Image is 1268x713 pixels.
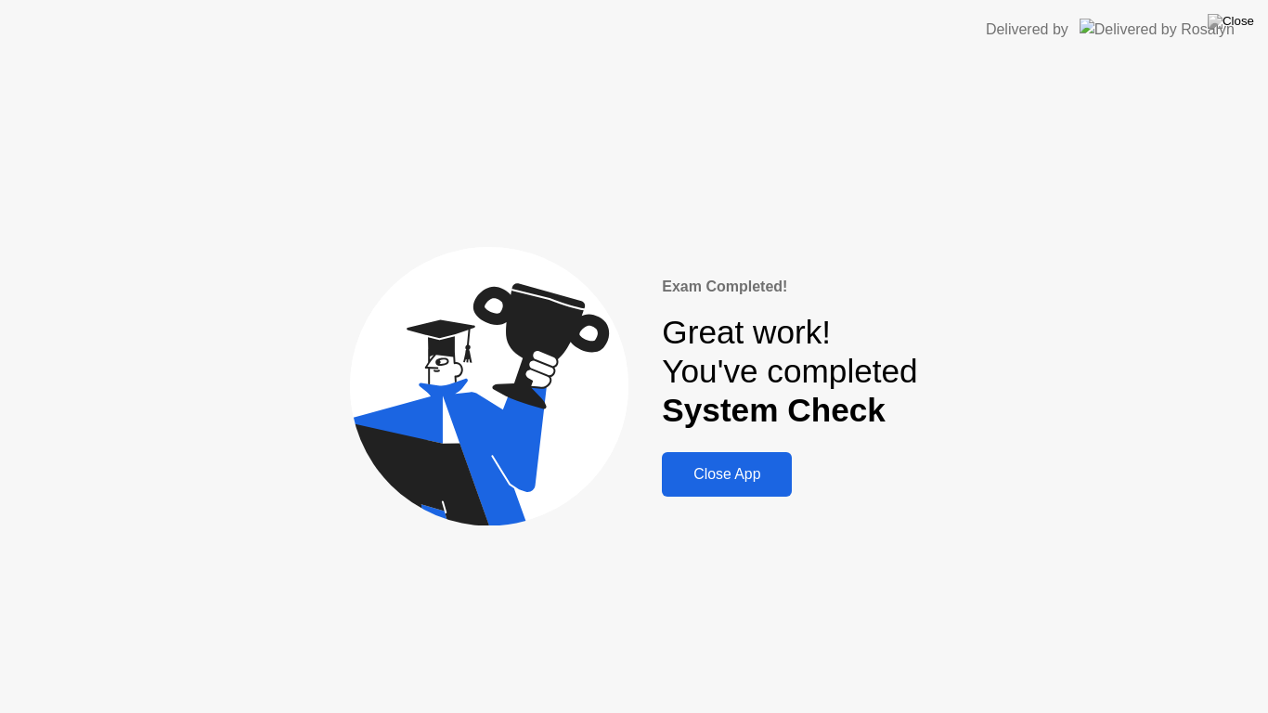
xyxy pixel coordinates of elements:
div: Delivered by [986,19,1068,41]
img: Delivered by Rosalyn [1080,19,1235,40]
b: System Check [662,392,886,428]
div: Exam Completed! [662,276,917,298]
div: Great work! You've completed [662,313,917,431]
button: Close App [662,452,792,497]
div: Close App [667,466,786,483]
img: Close [1208,14,1254,29]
